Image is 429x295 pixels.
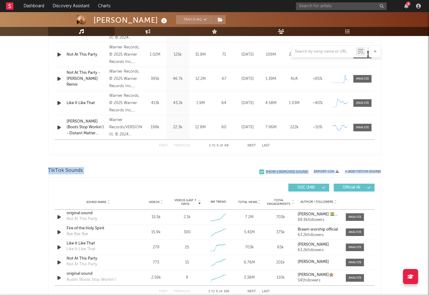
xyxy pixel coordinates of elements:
div: 413k [145,100,165,106]
div: Warner Records/VERSION III, © 2024 [PERSON_NAME], under exclusive license to Warner Records Inc. [109,116,142,138]
div: Like It Like That [67,246,95,252]
span: Total Engagements [267,198,291,206]
span: Author / Followers [300,200,333,204]
div: 88.8k followers [298,218,340,222]
div: 8 [406,2,411,6]
div: 201k [267,260,295,266]
div: 1.9M [191,100,210,106]
div: 6.76M [235,260,264,266]
a: Like It Like That [67,100,106,106]
button: First [159,144,168,147]
div: [DATE] [237,100,258,106]
input: Search by song name or URL [292,49,356,54]
button: Previous [174,290,190,293]
div: 1 5 69 [202,142,235,149]
span: of [220,144,223,147]
div: 12.2M [191,76,210,82]
div: 198k [145,124,165,130]
span: of [219,290,223,293]
div: Austin (Boots Stop Workin') [67,277,116,283]
div: 2.59k [142,275,170,281]
button: Tracking [176,15,214,24]
div: 64 [213,100,234,106]
button: First [159,290,168,293]
button: 8 [404,4,408,8]
div: [PERSON_NAME] [93,15,169,25]
input: Search for artists [296,2,387,10]
a: Not At This Party [67,256,130,262]
div: 67 [213,76,234,82]
span: Videos (last 7 days) [173,198,198,206]
div: 63.2k followers [298,233,340,237]
div: 43.2k [168,100,188,106]
strong: [PERSON_NAME] [298,243,329,247]
div: >95% [307,76,328,82]
div: ~ 40 % [307,100,328,106]
span: to [211,290,215,293]
div: 375k [267,229,295,235]
div: Fire of the Holy Spirit [67,225,130,231]
button: + Add TikTok Sound [345,170,381,173]
div: 703k [235,244,264,251]
div: 1.39M [261,76,281,82]
span: to [212,144,215,147]
strong: [PERSON_NAME] [298,260,329,264]
div: ~ 10 % [307,124,328,130]
a: [PERSON_NAME] 🇳🇪🫶🤍🇱🇾 [298,212,340,217]
div: [DATE] [237,124,258,130]
div: 300 [184,229,191,235]
a: Braam worship official [298,228,340,232]
div: 15.5k [142,214,170,220]
div: Bye Bye Bye [67,231,88,237]
button: Next [247,144,256,147]
div: 22.3k [168,124,188,130]
div: 222k [284,124,304,130]
div: Not At This Party [67,216,97,222]
span: TikTok Sounds [48,167,83,174]
div: 1.03M [284,100,304,106]
div: 4.58M [261,100,281,106]
div: 7.2M [235,214,264,220]
button: Last [262,144,270,147]
a: [PERSON_NAME] [298,243,340,247]
a: Like It Like That [67,241,130,247]
div: 110k [267,275,295,281]
div: [PERSON_NAME] (Boots Stop Workin') - Distant Matter Remix [67,119,106,136]
div: 395k [145,76,165,82]
div: 3.38M [235,275,264,281]
div: 65k [267,244,295,251]
div: 541 followers [298,278,340,283]
strong: [PERSON_NAME]🙊 [298,273,334,277]
button: Previous [174,144,190,147]
a: Not At This Party - [PERSON_NAME] Remix [67,70,106,88]
span: UGC ( 146 ) [292,186,320,189]
strong: [PERSON_NAME] 🇳🇪🫶🤍🇱🇾 [298,212,349,216]
div: 703k [267,214,295,220]
div: [DATE] [237,76,258,82]
div: 15.9k [142,229,170,235]
div: Show 1 Removed Sound [266,170,308,174]
strong: Braam worship official [298,228,338,231]
div: 25 [185,244,189,251]
button: + Add TikTok Sound [339,170,381,173]
div: Warner Records, © 2025 Warner Records Inc., under exclusive license from [PERSON_NAME] [109,92,142,114]
div: 6M Trend [204,200,232,204]
div: 60 [213,124,234,130]
button: UGC(146) [288,184,329,192]
a: original sound [67,210,130,216]
button: Next [247,290,256,293]
div: 46.7k [168,76,188,82]
button: Official(4) [334,184,375,192]
div: 5.41M [235,229,264,235]
a: [PERSON_NAME]🙊 [298,273,340,277]
div: Warner Records, © 2025 Warner Records Inc., under exclusive license from [PERSON_NAME] [109,68,142,90]
div: N/A [284,76,304,82]
a: [PERSON_NAME] [298,260,340,264]
div: 9 [186,275,188,281]
div: 7.96M [261,124,281,130]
